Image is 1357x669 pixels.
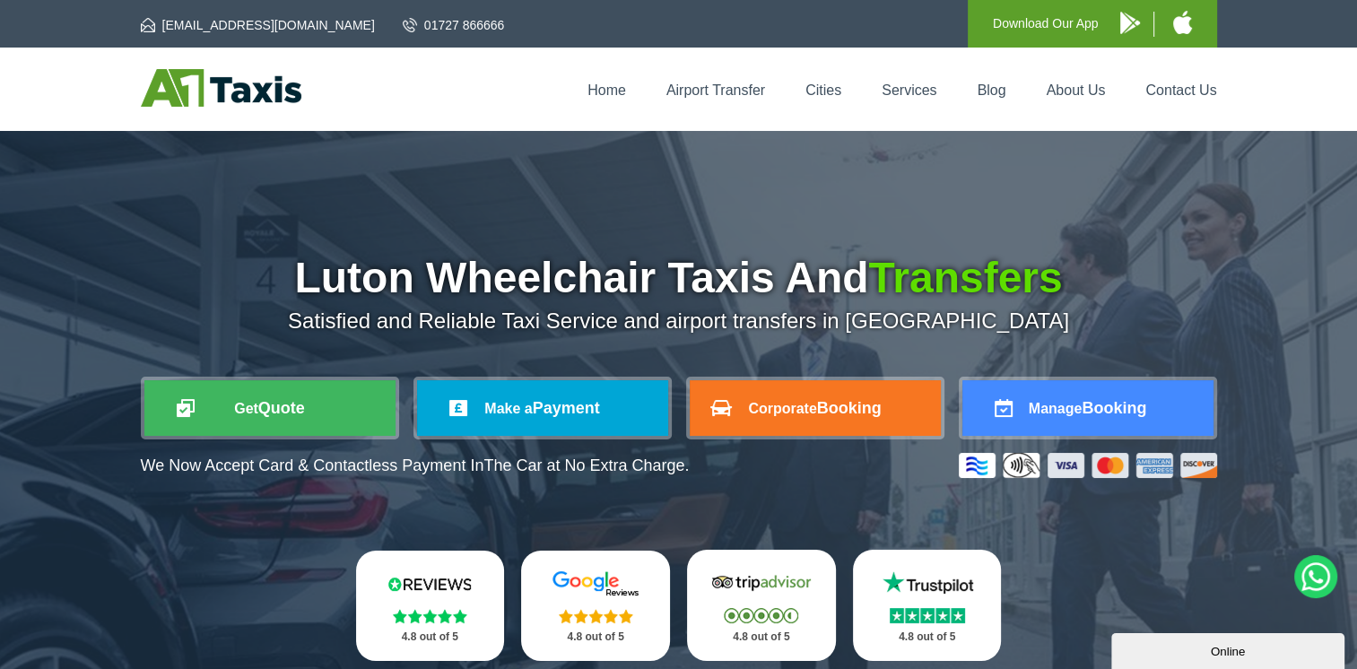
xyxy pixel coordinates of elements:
img: A1 Taxis Android App [1120,12,1140,34]
img: Reviews.io [376,570,483,597]
a: 01727 866666 [403,16,505,34]
h1: Luton Wheelchair Taxis And [141,256,1217,300]
img: Tripadvisor [708,569,815,596]
img: Stars [724,608,798,623]
a: Make aPayment [417,380,668,436]
img: Stars [890,608,965,623]
span: The Car at No Extra Charge. [483,456,689,474]
img: Stars [559,609,633,623]
a: Reviews.io Stars 4.8 out of 5 [356,551,505,661]
span: Corporate [748,401,816,416]
a: Google Stars 4.8 out of 5 [521,551,670,661]
img: Credit And Debit Cards [959,453,1217,478]
p: 4.8 out of 5 [376,626,485,648]
img: A1 Taxis iPhone App [1173,11,1192,34]
p: 4.8 out of 5 [707,626,816,648]
img: Stars [393,609,467,623]
a: Airport Transfer [666,83,765,98]
a: About Us [1047,83,1106,98]
a: Trustpilot Stars 4.8 out of 5 [853,550,1002,661]
p: 4.8 out of 5 [541,626,650,648]
iframe: chat widget [1111,630,1348,669]
span: Transfers [868,254,1062,301]
a: CorporateBooking [690,380,941,436]
img: Trustpilot [874,569,981,596]
a: Cities [805,83,841,98]
a: ManageBooking [962,380,1213,436]
a: Tripadvisor Stars 4.8 out of 5 [687,550,836,661]
span: Manage [1029,401,1083,416]
a: Home [587,83,626,98]
span: Make a [484,401,532,416]
a: GetQuote [144,380,396,436]
a: Contact Us [1145,83,1216,98]
a: Services [882,83,936,98]
p: We Now Accept Card & Contactless Payment In [141,456,690,475]
p: 4.8 out of 5 [873,626,982,648]
p: Satisfied and Reliable Taxi Service and airport transfers in [GEOGRAPHIC_DATA] [141,308,1217,334]
span: Get [234,401,258,416]
p: Download Our App [993,13,1099,35]
a: Blog [977,83,1005,98]
a: [EMAIL_ADDRESS][DOMAIN_NAME] [141,16,375,34]
img: Google [542,570,649,597]
img: A1 Taxis St Albans LTD [141,69,301,107]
